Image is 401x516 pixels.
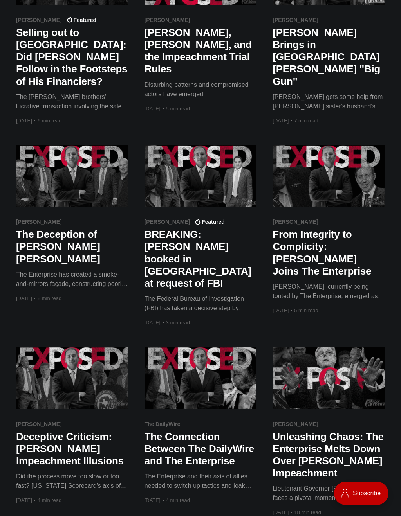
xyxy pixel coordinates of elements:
[273,17,318,23] span: [PERSON_NAME]
[67,17,97,23] span: Featured
[273,484,385,503] div: Lieutenant Governor [PERSON_NAME] faces a pivotal moment in preserving justice and impartiality
[16,347,128,409] img: Ken Paxton, Michael Quinn Sullivan, Tony Buzbee, Tony Tinderholt, Matt Rinaldi
[34,116,61,126] span: 6 min read
[273,219,385,301] a: [PERSON_NAME] From Integrity to Complicity: [PERSON_NAME] Joins The Enterprise [PERSON_NAME], cur...
[291,116,318,126] span: 7 min read
[34,495,61,505] span: 4 min read
[195,219,225,225] span: Featured
[145,421,181,427] span: The DailyWire
[291,306,318,316] span: 5 min read
[16,421,62,427] span: [PERSON_NAME]
[273,306,289,316] time: [DATE]
[16,219,128,289] a: [PERSON_NAME] The Deception of [PERSON_NAME] [PERSON_NAME] The Enterprise has created a smoke-and...
[145,495,161,505] time: [DATE]
[273,219,318,225] span: [PERSON_NAME]
[273,282,385,301] div: [PERSON_NAME], currently being touted by The Enterprise, emerged as their second choice, trailing...
[16,116,32,126] time: [DATE]
[273,92,385,111] div: [PERSON_NAME] gets some help from [PERSON_NAME] sister's husband's boss.
[16,472,128,491] div: Did the process move too slow or too fast? [US_STATE] Scorecard's axis of allies: "Yes."
[16,27,128,88] h2: Selling out to [GEOGRAPHIC_DATA]: Did [PERSON_NAME] Follow in the Footsteps of His Financiers?
[145,27,257,76] h2: [PERSON_NAME], [PERSON_NAME], and the Impeachment Trial Rules
[273,145,385,207] img: Michael Quinn Sullivan, Jonathan Stickland, David Covey
[145,228,257,289] h2: BREAKING: [PERSON_NAME] booked in [GEOGRAPHIC_DATA] at request of FBI
[34,293,61,304] span: 8 min read
[273,421,385,503] a: [PERSON_NAME] Unleashing Chaos: The Enterprise Melts Down Over [PERSON_NAME] Impeachment Lieutena...
[145,318,161,328] time: [DATE]
[145,219,190,225] span: [PERSON_NAME]
[16,219,62,225] span: [PERSON_NAME]
[163,104,190,114] span: 5 min read
[163,495,190,505] span: 4 min read
[273,228,385,277] h2: From Integrity to Complicity: [PERSON_NAME] Joins The Enterprise
[145,17,190,23] span: [PERSON_NAME]
[145,294,257,313] div: The Federal Bureau of Investigation (FBI) has taken a decisive step by formally requesting the ar...
[16,293,32,304] time: [DATE]
[273,421,318,427] span: [PERSON_NAME]
[16,17,62,23] span: [PERSON_NAME]
[145,80,257,99] div: Disturbing patterns and compromised actors have emerged.
[163,318,190,328] span: 3 min read
[145,421,257,491] a: The DailyWire The Connection Between The DailyWire and The Enterprise The Enterprise and their ax...
[327,478,401,516] iframe: portal-trigger
[273,27,385,88] h2: [PERSON_NAME] Brings in [GEOGRAPHIC_DATA][PERSON_NAME] "Big Gun"
[145,472,257,491] div: The Enterprise and their axis of allies needed to switch up tactics and leak information to The D...
[145,104,161,114] time: [DATE]
[273,431,385,480] h2: Unleashing Chaos: The Enterprise Melts Down Over [PERSON_NAME] Impeachment
[273,347,385,409] img: Dan Patrick, Michael Quinn Sullivan, Ken Paxton, Jonathan Stickland, Tony MacDonald, Luke Macias
[16,228,128,265] h2: The Deception of [PERSON_NAME] [PERSON_NAME]
[145,219,257,313] a: [PERSON_NAME] Featured BREAKING: [PERSON_NAME] booked in [GEOGRAPHIC_DATA] at request of FBI The ...
[16,92,128,111] div: The [PERSON_NAME] brothers' lucrative transaction involving the sale of Frac Tech to an investmen...
[145,347,257,409] img: Ken Paxton, Michael Quinn Sullivan, Ben Shapiro, Ferris Wilks, Jeremy Boering
[16,495,32,505] time: [DATE]
[273,116,289,126] time: [DATE]
[16,145,128,207] img: Ken Paxton, Michael Quinn Sullivan, Nate Paul, Tony Tinderholt, Texas Scorecard
[145,431,257,467] h2: The Connection Between The DailyWire and The Enterprise
[16,270,128,289] div: The Enterprise has created a smoke-and-mirrors façade, constructing poorly crafted narratives to ...
[16,421,128,491] a: [PERSON_NAME] Deceptive Criticism: [PERSON_NAME] Impeachment Illusions Did the process move too s...
[16,17,128,111] a: [PERSON_NAME] Featured Selling out to [GEOGRAPHIC_DATA]: Did [PERSON_NAME] Follow in the Footstep...
[16,431,128,467] h2: Deceptive Criticism: [PERSON_NAME] Impeachment Illusions
[273,17,385,111] a: [PERSON_NAME] [PERSON_NAME] Brings in [GEOGRAPHIC_DATA][PERSON_NAME] "Big Gun" [PERSON_NAME] gets...
[145,145,257,207] img: Ken Paxton, Nate Paul, Michael Quinn Sullivan, Jonathan Stickland
[145,17,257,99] a: [PERSON_NAME] [PERSON_NAME], [PERSON_NAME], and the Impeachment Trial Rules Disturbing patterns a...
